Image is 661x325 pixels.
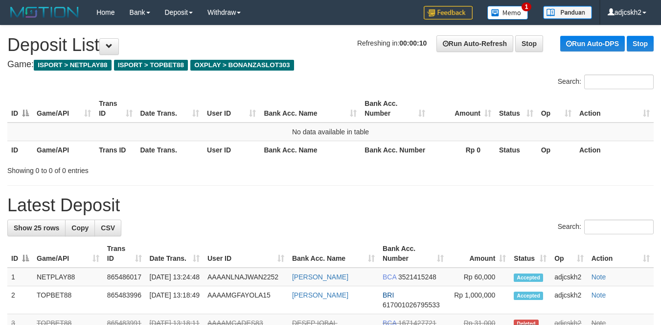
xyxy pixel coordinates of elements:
span: BRI [383,291,394,299]
label: Search: [558,220,654,234]
img: Button%20Memo.svg [487,6,528,20]
th: Action [575,141,654,159]
th: Status [495,141,537,159]
td: 1 [7,268,33,286]
span: Accepted [514,274,543,282]
span: Copy [71,224,89,232]
label: Search: [558,75,654,89]
a: Run Auto-DPS [560,36,625,51]
span: Copy 617001026795533 to clipboard [383,301,440,309]
td: TOPBET88 [33,286,103,314]
th: Bank Acc. Number: activate to sort column ascending [361,95,429,123]
th: Game/API [33,141,95,159]
td: [DATE] 13:18:49 [146,286,204,314]
th: Rp 0 [429,141,495,159]
th: Trans ID: activate to sort column ascending [95,95,136,123]
th: Op [537,141,575,159]
td: AAAAMGFAYOLA15 [204,286,288,314]
img: Feedback.jpg [424,6,473,20]
th: Status: activate to sort column ascending [510,240,550,268]
a: [PERSON_NAME] [292,291,348,299]
a: Note [592,291,606,299]
th: Status: activate to sort column ascending [495,95,537,123]
a: Copy [65,220,95,236]
th: Op: activate to sort column ascending [537,95,575,123]
a: Stop [627,36,654,51]
th: User ID: activate to sort column ascending [204,240,288,268]
th: Date Trans. [137,141,204,159]
th: Game/API: activate to sort column ascending [33,240,103,268]
a: Run Auto-Refresh [436,35,513,52]
th: Action: activate to sort column ascending [575,95,654,123]
td: [DATE] 13:24:48 [146,268,204,286]
input: Search: [584,220,654,234]
th: Trans ID: activate to sort column ascending [103,240,146,268]
th: User ID [203,141,260,159]
span: Refreshing in: [357,39,427,47]
th: Trans ID [95,141,136,159]
th: Action: activate to sort column ascending [588,240,654,268]
th: Amount: activate to sort column ascending [429,95,495,123]
div: Showing 0 to 0 of 0 entries [7,162,268,175]
td: 865486017 [103,268,146,286]
td: No data available in table [7,123,654,141]
strong: 00:00:10 [399,39,427,47]
span: OXPLAY > BONANZASLOT303 [190,60,294,71]
span: Accepted [514,292,543,300]
td: 2 [7,286,33,314]
td: NETPLAY88 [33,268,103,286]
td: AAAANLNAJWAN2252 [204,268,288,286]
span: 1 [522,2,532,11]
th: ID: activate to sort column descending [7,95,33,123]
span: BCA [383,273,396,281]
th: Bank Acc. Number [361,141,429,159]
input: Search: [584,75,654,89]
h1: Deposit List [7,35,654,55]
span: Show 25 rows [14,224,59,232]
span: CSV [101,224,115,232]
th: Bank Acc. Name: activate to sort column ascending [260,95,361,123]
th: Game/API: activate to sort column ascending [33,95,95,123]
td: Rp 1,000,000 [448,286,510,314]
img: panduan.png [543,6,592,19]
a: Note [592,273,606,281]
th: Op: activate to sort column ascending [550,240,588,268]
a: Show 25 rows [7,220,66,236]
th: Amount: activate to sort column ascending [448,240,510,268]
td: 865483996 [103,286,146,314]
h4: Game: [7,60,654,70]
th: Date Trans.: activate to sort column ascending [137,95,204,123]
img: MOTION_logo.png [7,5,82,20]
a: Stop [515,35,543,52]
td: adjcskh2 [550,286,588,314]
th: User ID: activate to sort column ascending [203,95,260,123]
td: adjcskh2 [550,268,588,286]
span: ISPORT > TOPBET88 [114,60,188,71]
h1: Latest Deposit [7,196,654,215]
th: Bank Acc. Number: activate to sort column ascending [379,240,448,268]
th: Bank Acc. Name: activate to sort column ascending [288,240,379,268]
th: ID [7,141,33,159]
td: Rp 60,000 [448,268,510,286]
span: ISPORT > NETPLAY88 [34,60,112,71]
a: CSV [94,220,121,236]
a: [PERSON_NAME] [292,273,348,281]
th: Date Trans.: activate to sort column ascending [146,240,204,268]
th: ID: activate to sort column descending [7,240,33,268]
th: Bank Acc. Name [260,141,361,159]
span: Copy 3521415248 to clipboard [398,273,436,281]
